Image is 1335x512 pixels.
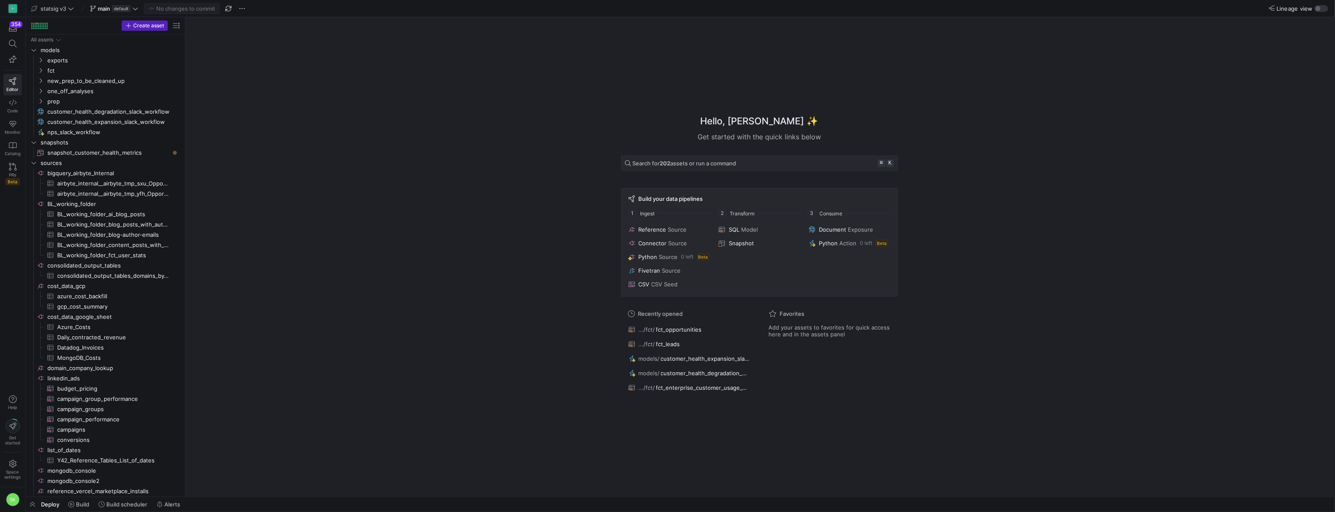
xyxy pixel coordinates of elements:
[860,240,872,246] span: 0 left
[839,240,856,247] span: Action
[626,382,752,393] button: .../fct/fct_enterprise_customer_usage_3d_lag
[661,355,750,362] span: customer_health_expansion_slack_workflow
[819,240,838,247] span: Python
[651,281,678,288] span: CSV Seed
[76,501,89,508] span: Build
[9,4,17,13] div: S
[112,5,131,12] span: default
[626,368,752,379] button: models/customer_health_degradation_slack_workflow
[3,159,22,188] a: PRsBeta
[627,224,712,235] button: ReferenceSource
[106,501,147,508] span: Build scheduler
[3,1,22,16] a: S
[697,253,710,260] span: Beta
[659,253,678,260] span: Source
[5,129,20,135] span: Monitor
[5,469,21,480] span: Space settings
[29,3,76,14] button: statsig v3
[621,156,898,171] button: Search for202assets or run a command⌘k
[639,341,655,347] span: .../fct/
[5,435,20,445] span: Get started
[6,178,20,185] span: Beta
[64,497,93,512] button: Build
[639,355,660,362] span: models/
[627,252,712,262] button: PythonSource0 leftBeta
[153,497,184,512] button: Alerts
[661,370,750,377] span: customer_health_degradation_slack_workflow
[878,159,885,167] kbd: ⌘
[3,74,22,95] a: Editor
[807,224,892,235] button: DocumentExposure
[3,456,22,483] a: Spacesettings
[627,265,712,276] button: FivetranSource
[7,87,19,92] span: Editor
[627,279,712,289] button: CSVCSV Seed
[668,226,687,233] span: Source
[639,240,667,247] span: Connector
[639,370,660,377] span: models/
[3,95,22,117] a: Code
[729,226,739,233] span: SQL
[41,501,59,508] span: Deploy
[639,281,650,288] span: CSV
[639,253,657,260] span: Python
[3,117,22,138] a: Monitor
[95,497,151,512] button: Build scheduler
[1277,5,1313,12] span: Lineage view
[3,138,22,159] a: Catalog
[807,238,892,248] button: PythonAction0 leftBeta
[98,5,110,12] span: main
[741,226,758,233] span: Model
[3,391,22,414] button: Help
[6,493,20,506] div: SK
[3,491,22,509] button: SK
[848,226,873,233] span: Exposure
[9,21,23,28] div: 354
[639,226,666,233] span: Reference
[886,159,894,167] kbd: k
[5,151,20,156] span: Catalog
[656,341,680,347] span: fct_leads
[660,160,671,167] strong: 202
[656,384,750,391] span: fct_enterprise_customer_usage_3d_lag
[681,254,694,260] span: 0 left
[9,172,16,177] span: PRs
[41,5,66,12] span: statsig v3
[639,326,655,333] span: .../fct/
[662,267,681,274] span: Source
[729,240,754,247] span: Snapshot
[876,240,888,247] span: Beta
[627,238,712,248] button: ConnectorSource
[669,240,687,247] span: Source
[639,384,655,391] span: .../fct/
[7,108,18,113] span: Code
[626,324,752,335] button: .../fct/fct_opportunities
[656,326,702,333] span: fct_opportunities
[3,21,22,36] button: 354
[7,405,18,410] span: Help
[626,353,752,364] button: models/customer_health_expansion_slack_workflow
[819,226,846,233] span: Document
[626,338,752,350] button: .../fct/fct_leads
[3,415,22,449] button: Getstarted
[639,267,660,274] span: Fivetran
[633,160,736,167] span: Search for assets or run a command
[88,3,140,14] button: maindefault
[164,501,180,508] span: Alerts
